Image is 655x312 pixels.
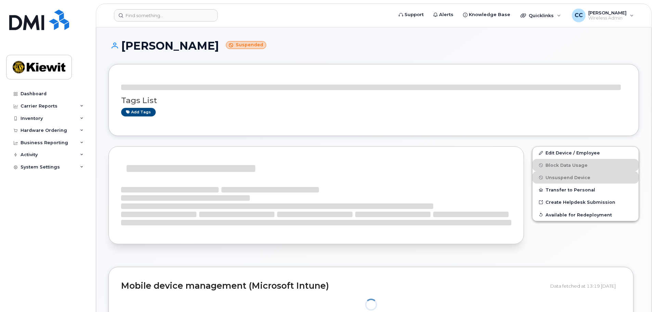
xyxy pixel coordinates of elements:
a: Edit Device / Employee [532,147,639,159]
small: Suspended [226,41,266,49]
button: Available for Redeployment [532,209,639,221]
button: Transfer to Personal [532,184,639,196]
span: Unsuspend Device [545,175,590,180]
button: Block Data Usage [532,159,639,171]
h3: Tags List [121,96,626,105]
span: Available for Redeployment [545,212,612,217]
button: Unsuspend Device [532,171,639,184]
h1: [PERSON_NAME] [108,40,639,52]
a: Create Helpdesk Submission [532,196,639,208]
a: Add tags [121,108,156,116]
div: Data fetched at 13:19 [DATE] [550,279,621,292]
h2: Mobile device management (Microsoft Intune) [121,281,545,291]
